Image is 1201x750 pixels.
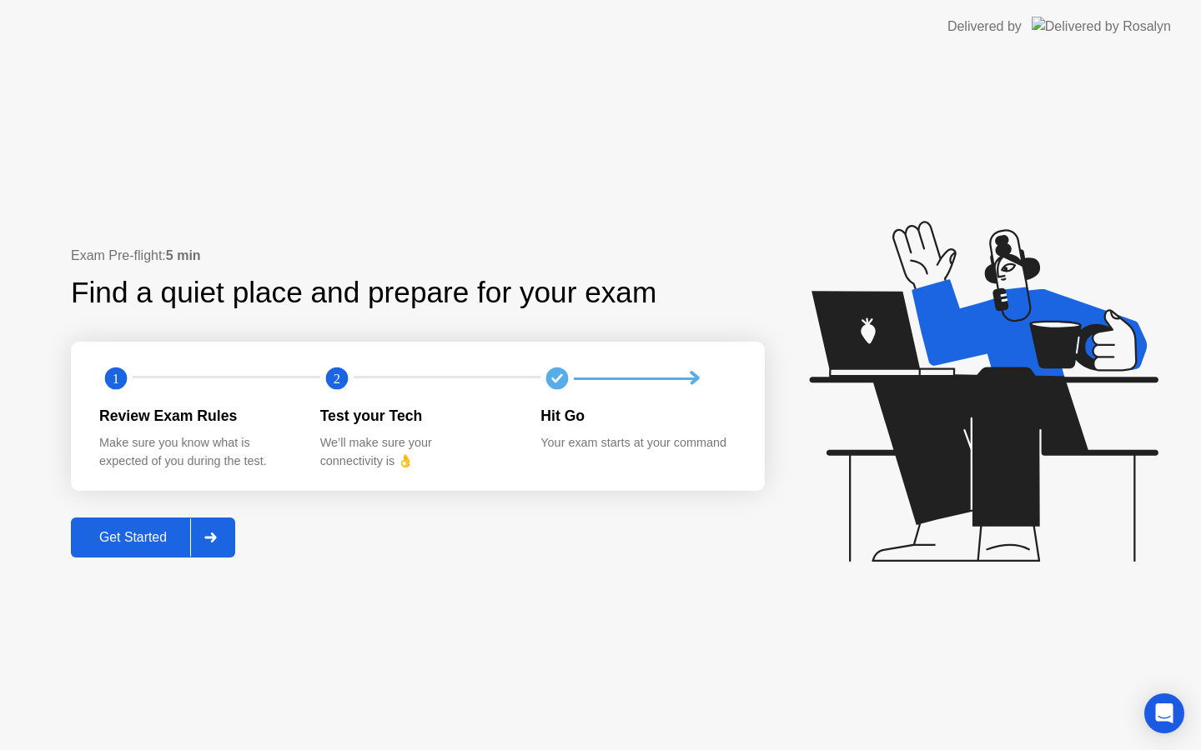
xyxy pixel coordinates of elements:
[71,271,659,315] div: Find a quiet place and prepare for your exam
[76,530,190,545] div: Get Started
[540,434,735,452] div: Your exam starts at your command
[334,371,340,387] text: 2
[320,434,515,470] div: We’ll make sure your connectivity is 👌
[71,517,235,557] button: Get Started
[99,434,294,470] div: Make sure you know what is expected of you during the test.
[99,405,294,427] div: Review Exam Rules
[1032,17,1171,36] img: Delivered by Rosalyn
[540,405,735,427] div: Hit Go
[947,17,1022,37] div: Delivered by
[113,371,119,387] text: 1
[1144,693,1184,733] div: Open Intercom Messenger
[71,246,765,266] div: Exam Pre-flight:
[320,405,515,427] div: Test your Tech
[166,248,201,262] b: 5 min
